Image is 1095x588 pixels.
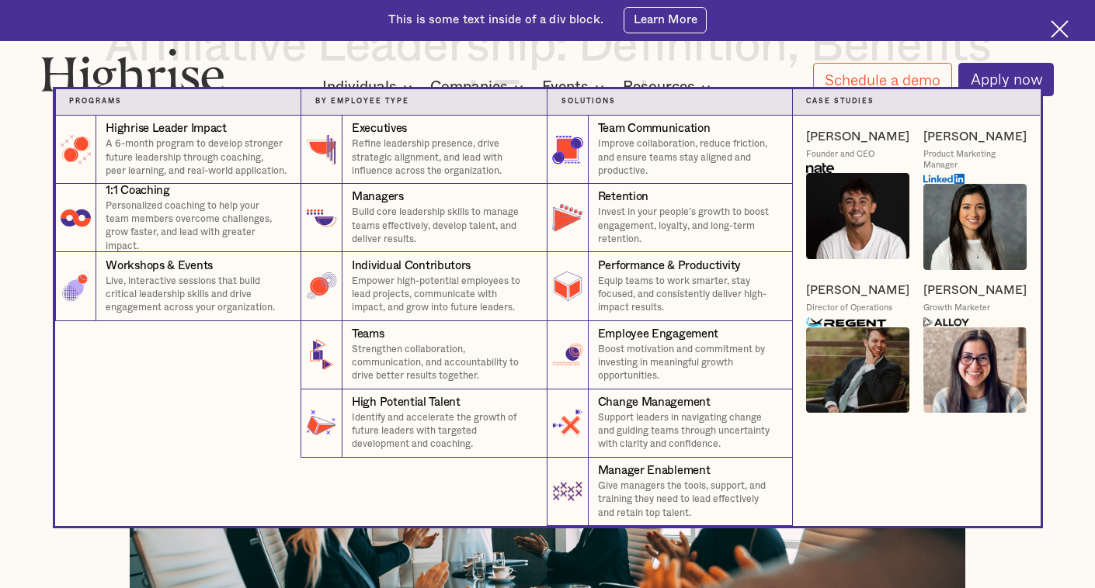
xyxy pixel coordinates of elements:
[598,411,778,451] p: Support leaders in navigating change and guiding teams through uncertainty with clarity and confi...
[598,137,778,178] p: Improve collaboration, reduce friction, and ensure teams stay aligned and productive.
[301,389,547,458] a: High Potential TalentIdentify and accelerate the growth of future leaders with targeted developme...
[430,78,528,96] div: Companies
[547,116,793,184] a: Team CommunicationImprove collaboration, reduce friction, and ensure teams stay aligned and produ...
[106,183,169,199] div: 1:1 Coaching
[301,321,547,389] a: TeamsStrengthen collaboration, communication, and accountability to drive better results together.
[958,63,1054,96] a: Apply now
[547,321,793,389] a: Employee EngagementBoost motivation and commitment by investing in meaningful growth opportunities.
[322,78,397,96] div: Individuals
[547,389,793,458] a: Change ManagementSupport leaders in navigating change and guiding teams through uncertainty with ...
[322,78,417,96] div: Individuals
[598,206,778,246] p: Invest in your people’s growth to boost engagement, loyalty, and long-term retention.
[1051,20,1069,38] img: Cross icon
[352,275,533,315] p: Empower high-potential employees to lead projects, communicate with impact, and grow into future ...
[352,395,461,411] div: High Potential Talent
[923,303,990,313] div: Growth Marketer
[813,63,952,96] a: Schedule a demo
[315,98,409,105] strong: By Employee Type
[806,130,909,146] a: [PERSON_NAME]
[301,116,547,184] a: ExecutivesRefine leadership presence, drive strategic alignment, and lead with influence across t...
[598,189,648,206] div: Retention
[301,184,547,252] a: ManagersBuild core leadership skills to manage teams effectively, develop talent, and deliver res...
[106,199,287,253] p: Personalized coaching to help your team members overcome challenges, grow faster, and lead with g...
[806,303,892,313] div: Director of Operations
[388,12,603,29] div: This is some text inside of a div block.
[598,395,711,411] div: Change Management
[598,275,778,315] p: Equip teams to work smarter, stay focused, and consistently deliver high-impact results.
[106,258,213,275] div: Workshops & Events
[598,327,718,343] div: Employee Engagement
[624,7,707,33] a: Learn More
[352,206,533,246] p: Build core leadership skills to manage teams effectively, develop talent, and deliver results.
[55,252,301,320] a: Workshops & EventsLive, interactive sessions that build critical leadership skills and drive enga...
[352,327,384,343] div: Teams
[542,78,589,96] div: Events
[106,275,287,315] p: Live, interactive sessions that build critical leadership skills and drive engagement across your...
[352,258,471,275] div: Individual Contributors
[352,343,533,383] p: Strengthen collaboration, communication, and accountability to drive better results together.
[41,48,224,103] img: Highrise logo
[430,78,508,96] div: Companies
[352,189,404,206] div: Managers
[598,463,711,479] div: Manager Enablement
[598,343,778,383] p: Boost motivation and commitment by investing in meaningful growth opportunities.
[352,411,533,451] p: Identify and accelerate the growth of future leaders with targeted development and coaching.
[598,121,711,137] div: Team Communication
[547,184,793,252] a: RetentionInvest in your people’s growth to boost engagement, loyalty, and long-term retention.
[623,78,695,96] div: Resources
[69,98,122,105] strong: Programs
[55,184,301,252] a: 1:1 CoachingPersonalized coaching to help your team members overcome challenges, grow faster, and...
[598,258,741,275] div: Performance & Productivity
[923,283,1027,299] a: [PERSON_NAME]
[55,116,301,184] a: Highrise Leader ImpactA 6-month program to develop stronger future leadership through coaching, p...
[352,121,407,137] div: Executives
[542,78,609,96] div: Events
[547,458,793,526] a: Manager EnablementGive managers the tools, support, and training they need to lead effectively an...
[106,137,287,178] p: A 6-month program to develop stronger future leadership through coaching, peer learning, and real...
[923,130,1027,146] a: [PERSON_NAME]
[352,137,533,178] p: Refine leadership presence, drive strategic alignment, and lead with influence across the organiz...
[806,149,874,160] div: Founder and CEO
[301,252,547,320] a: Individual ContributorsEmpower high-potential employees to lead projects, communicate with impact...
[561,98,616,105] strong: Solutions
[623,78,715,96] div: Resources
[106,121,226,137] div: Highrise Leader Impact
[806,98,874,105] strong: Case Studies
[923,149,1027,171] div: Product Marketing Manager
[598,479,778,520] p: Give managers the tools, support, and training they need to lead effectively and retain top talent.
[547,252,793,320] a: Performance & ProductivityEquip teams to work smarter, stay focused, and consistently deliver hig...
[806,283,909,299] a: [PERSON_NAME]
